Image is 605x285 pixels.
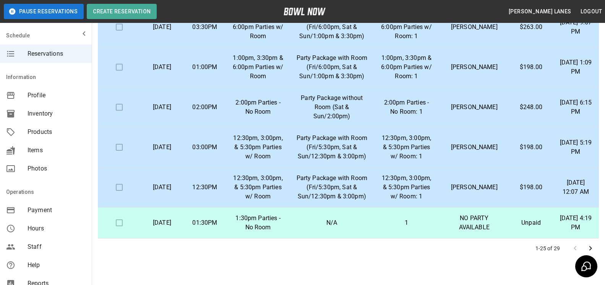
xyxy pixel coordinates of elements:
button: Logout [577,5,605,19]
p: Party Package with Room (Fri/6:00pm, Sat & Sun/1:00pm & 3:30pm) [296,13,368,41]
p: 1-25 of 29 [535,245,560,252]
p: 01:30PM [190,218,220,227]
p: 2:00pm Parties - No Room: 1 [380,98,433,116]
p: $198.00 [516,63,547,72]
p: 12:30PM [190,183,220,192]
span: Staff [28,242,86,251]
p: 1:00pm, 3:30pm & 6:00pm Parties w/ Room: 1 [380,53,433,81]
p: Unpaid [516,218,547,227]
span: Photos [28,164,86,173]
p: 02:00PM [190,103,220,112]
p: 1:00pm, 3:30pm & 6:00pm Parties w/ Room [232,53,284,81]
p: [PERSON_NAME] [445,63,503,72]
p: 03:30PM [190,23,220,32]
p: 12:30pm, 3:00pm, & 5:30pm Parties w/ Room: 1 [380,134,433,161]
p: $248.00 [516,103,547,112]
p: [PERSON_NAME] [445,103,503,112]
span: Payment [28,206,86,215]
p: [PERSON_NAME] [445,183,503,192]
p: Party Package with Room (Fri/6:00pm, Sat & Sun/1:00pm & 3:30pm) [296,53,368,81]
p: [DATE] 12:07 AM [559,178,593,196]
p: Party Package without Room (Sat & Sun/2:00pm) [296,93,368,121]
p: [DATE] [147,63,177,72]
button: Go to next page [583,241,598,256]
p: 1:00pm, 3:30pm & 6:00pm Parties w/ Room: 1 [380,13,433,41]
p: 12:30pm, 3:00pm, & 5:30pm Parties w/ Room [232,174,284,201]
button: Create Reservation [87,4,157,19]
p: 12:30pm, 3:00pm, & 5:30pm Parties w/ Room: 1 [380,174,433,201]
p: 01:00PM [190,63,220,72]
p: [PERSON_NAME] [445,23,503,32]
img: logo [284,8,326,15]
p: 03:00PM [190,143,220,152]
p: [DATE] 9:07 PM [559,18,593,36]
p: $198.00 [516,183,547,192]
p: [DATE] [147,183,177,192]
p: [DATE] [147,103,177,112]
p: 1:00pm, 3:30pm & 6:00pm Parties w/ Room [232,13,284,41]
button: Pause Reservations [4,4,84,19]
p: [DATE] 5:19 PM [559,138,593,156]
p: [DATE] 1:09 PM [559,58,593,76]
span: Help [28,261,86,270]
p: N/A [296,218,368,227]
p: 1:30pm Parties - No Room [232,214,284,232]
p: [DATE] [147,23,177,32]
p: [DATE] [147,143,177,152]
span: Profile [28,91,86,100]
p: [DATE] [147,218,177,227]
button: [PERSON_NAME] Lanes [506,5,574,19]
p: $198.00 [516,143,547,152]
p: Party Package with Room (Fri/5:30pm, Sat & Sun/12:30pm & 3:00pm) [296,174,368,201]
span: Hours [28,224,86,233]
p: 12:30pm, 3:00pm, & 5:30pm Parties w/ Room [232,134,284,161]
p: [PERSON_NAME] [445,143,503,152]
span: Inventory [28,109,86,118]
p: [DATE] 6:15 PM [559,98,593,116]
p: 2:00pm Parties - No Room [232,98,284,116]
span: Reservations [28,49,86,58]
p: [DATE] 4:19 PM [559,214,593,232]
p: $263.00 [516,23,547,32]
span: Products [28,127,86,137]
p: Party Package with Room (Fri/5:30pm, Sat & Sun/12:30pm & 3:00pm) [296,134,368,161]
p: 1 [380,218,433,227]
p: NO PARTY AVAILABLE [445,214,503,232]
span: Items [28,146,86,155]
